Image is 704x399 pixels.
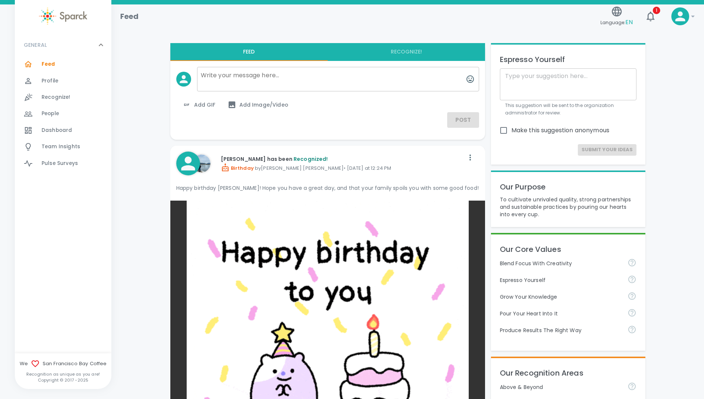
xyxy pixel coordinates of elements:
p: To cultivate unrivaled quality, strong partnerships and sustainable practices by pouring our hear... [500,196,636,218]
span: Birthday [221,165,254,172]
svg: Achieve goals today and innovate for tomorrow [628,258,636,267]
p: [PERSON_NAME] has been [221,155,464,163]
span: People [42,110,59,117]
a: Feed [15,56,111,72]
h1: Feed [120,10,139,22]
p: Our Purpose [500,181,636,193]
p: by [PERSON_NAME] [PERSON_NAME] • [DATE] at 12:24 PM [221,163,464,172]
p: Grow Your Knowledge [500,293,622,301]
span: Feed [42,61,55,68]
img: Picture of Anna Belle Heredia [193,155,210,172]
span: Profile [42,77,58,85]
p: GENERAL [24,41,47,49]
p: Our Recognition Areas [500,367,636,379]
span: Dashboard [42,127,72,134]
p: This suggestion will be sent to the organization administrator for review. [505,102,631,117]
svg: Come to work to make a difference in your own way [628,308,636,317]
button: Recognize! [328,43,485,61]
p: Copyright © 2017 - 2025 [15,377,111,383]
p: Espresso Yourself [500,276,622,284]
a: Recognize! [15,89,111,106]
div: GENERAL [15,34,111,56]
button: Language:EN [597,3,636,30]
span: Recognized! [294,155,328,163]
a: Dashboard [15,122,111,139]
span: Make this suggestion anonymous [511,126,610,135]
p: Espresso Yourself [500,53,636,65]
span: Pulse Surveys [42,160,78,167]
span: We San Francisco Bay Coffee [15,359,111,368]
span: EN [625,18,633,26]
span: Recognize! [42,94,71,101]
span: Add Image/Video [227,100,288,109]
img: Sparck logo [39,7,87,25]
p: Produce Results The Right Way [500,327,622,334]
p: Above & Beyond [500,383,622,391]
svg: Follow your curiosity and learn together [628,292,636,301]
svg: For going above and beyond! [628,382,636,391]
span: Language: [600,17,633,27]
div: GENERAL [15,56,111,175]
span: Add GIF [182,100,216,109]
p: Pour Your Heart Into It [500,310,622,317]
p: Blend Focus With Creativity [500,260,622,267]
p: Our Core Values [500,243,636,255]
svg: Find success working together and doing the right thing [628,325,636,334]
svg: Share your voice and your ideas [628,275,636,284]
a: Pulse Surveys [15,155,111,172]
a: Profile [15,73,111,89]
a: Sparck logo [15,7,111,25]
a: People [15,106,111,122]
button: Feed [170,43,328,61]
button: 1 [642,7,659,25]
p: Happy birthday [PERSON_NAME]! Hope you have a great day, and that your family spoils you with som... [176,184,479,192]
div: interaction tabs [170,43,485,61]
a: Team Insights [15,139,111,155]
span: 1 [653,7,660,14]
p: Recognition as unique as you are! [15,371,111,377]
span: Team Insights [42,143,80,150]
